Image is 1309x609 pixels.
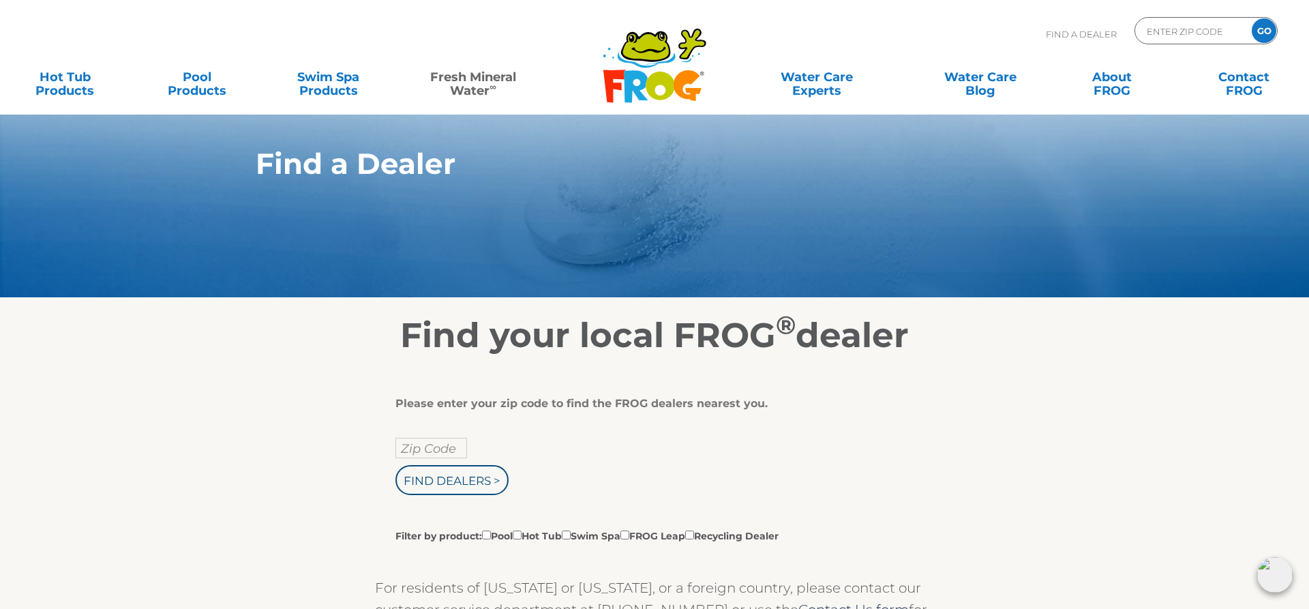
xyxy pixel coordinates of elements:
[409,63,537,91] a: Fresh MineralWater∞
[490,81,496,92] sup: ∞
[235,315,1074,356] h2: Find your local FROG dealer
[562,531,571,539] input: Filter by product:PoolHot TubSwim SpaFROG LeapRecycling Dealer
[1061,63,1163,91] a: AboutFROG
[1193,63,1295,91] a: ContactFROG
[929,63,1032,91] a: Water CareBlog
[685,531,694,539] input: Filter by product:PoolHot TubSwim SpaFROG LeapRecycling Dealer
[395,528,779,543] label: Filter by product: Pool Hot Tub Swim Spa FROG Leap Recycling Dealer
[1252,18,1276,43] input: GO
[277,63,380,91] a: Swim SpaProducts
[733,63,899,91] a: Water CareExperts
[620,531,629,539] input: Filter by product:PoolHot TubSwim SpaFROG LeapRecycling Dealer
[1046,17,1117,51] p: Find A Dealer
[776,310,796,340] sup: ®
[256,147,990,180] h1: Find a Dealer
[1145,21,1237,41] input: Zip Code Form
[395,465,509,495] input: Find Dealers >
[395,397,903,411] div: Please enter your zip code to find the FROG dealers nearest you.
[1257,557,1293,593] img: openIcon
[145,63,247,91] a: PoolProducts
[513,531,522,539] input: Filter by product:PoolHot TubSwim SpaFROG LeapRecycling Dealer
[482,531,491,539] input: Filter by product:PoolHot TubSwim SpaFROG LeapRecycling Dealer
[14,63,116,91] a: Hot TubProducts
